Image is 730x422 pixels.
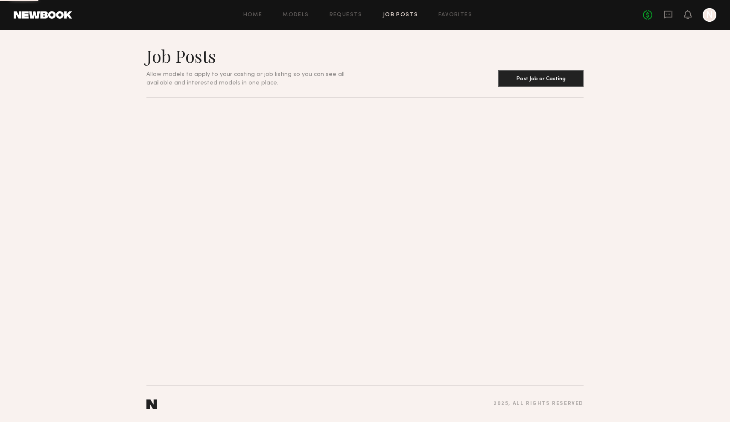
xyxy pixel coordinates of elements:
[493,401,584,407] div: 2025 , all rights reserved
[146,72,345,86] span: Allow models to apply to your casting or job listing so you can see all available and interested ...
[146,45,365,67] h1: Job Posts
[330,12,362,18] a: Requests
[703,8,716,22] a: N
[283,12,309,18] a: Models
[243,12,263,18] a: Home
[383,12,418,18] a: Job Posts
[498,70,584,87] button: Post Job or Casting
[438,12,472,18] a: Favorites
